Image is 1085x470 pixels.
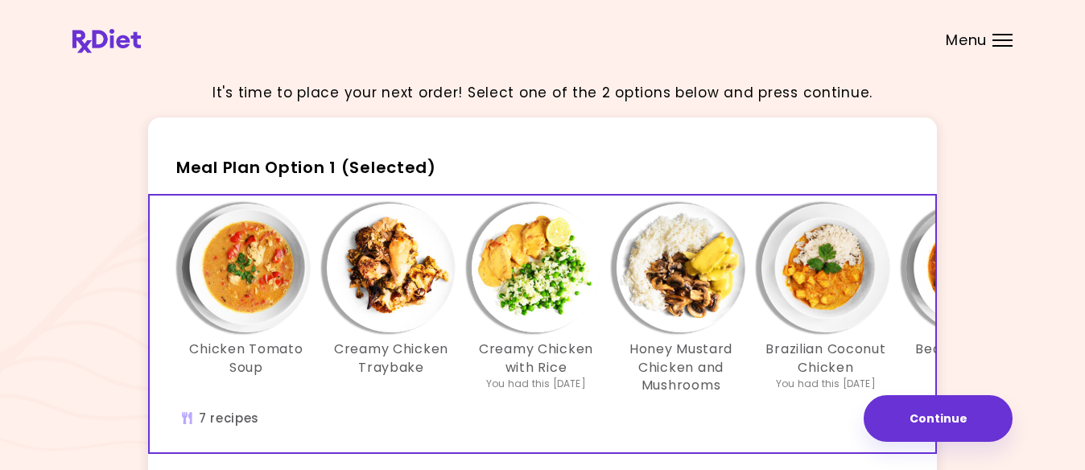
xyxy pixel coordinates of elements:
div: Info - Chicken Tomato Soup - Meal Plan Option 1 (Selected) [174,204,319,394]
div: Info - Creamy Chicken with Rice - Meal Plan Option 1 (Selected) [464,204,609,394]
span: Menu [946,33,987,47]
button: Continue [864,395,1013,442]
div: Info - Bean Mushroom Stew - Meal Plan Option 1 (Selected) [898,204,1043,394]
div: Info - Creamy Chicken Traybake - Meal Plan Option 1 (Selected) [319,204,464,394]
div: Info - Brazilian Coconut Chicken - Meal Plan Option 1 (Selected) [753,204,898,394]
div: Info - Honey Mustard Chicken and Mushrooms - Meal Plan Option 1 (Selected) [609,204,753,394]
h3: Bean Mushroom Stew [906,340,1035,377]
div: You had this [DATE] [776,377,876,391]
p: It's time to place your next order! Select one of the 2 options below and press continue. [212,82,873,104]
h3: Honey Mustard Chicken and Mushrooms [617,340,745,394]
img: RxDiet [72,29,141,53]
h3: Creamy Chicken Traybake [327,340,456,377]
h3: Chicken Tomato Soup [182,340,311,377]
span: Meal Plan Option 1 (Selected) [176,156,436,179]
h3: Brazilian Coconut Chicken [761,340,890,377]
div: You had this [DATE] [486,377,586,391]
h3: Creamy Chicken with Rice [472,340,600,377]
